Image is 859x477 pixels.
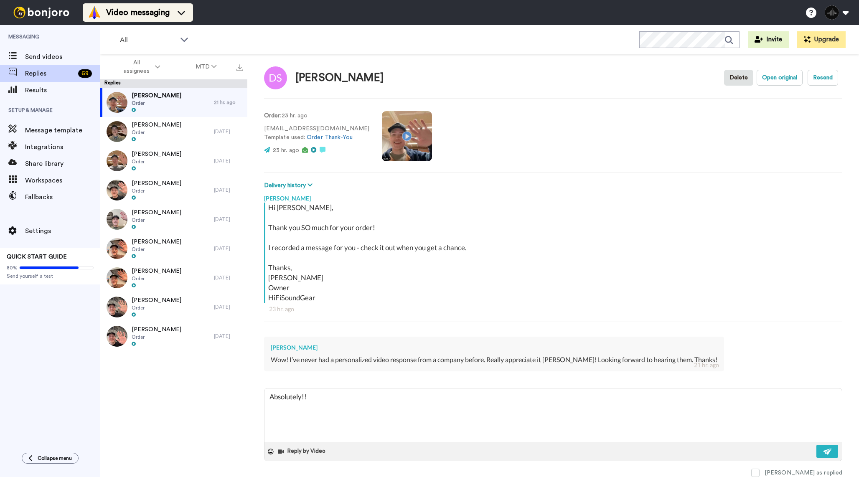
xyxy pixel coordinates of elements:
[100,263,247,292] a: [PERSON_NAME]Order[DATE]
[264,190,842,203] div: [PERSON_NAME]
[25,52,100,62] span: Send videos
[214,128,243,135] div: [DATE]
[694,361,719,369] div: 21 hr. ago
[214,304,243,310] div: [DATE]
[107,238,127,259] img: f7c7495a-b2d0-42e7-916e-3a38916b15ce-thumb.jpg
[132,275,181,282] span: Order
[132,91,181,100] span: [PERSON_NAME]
[100,79,247,88] div: Replies
[271,343,717,352] div: [PERSON_NAME]
[264,66,287,89] img: Image of Dimitri Samaratunga
[757,70,803,86] button: Open original
[132,267,181,275] span: [PERSON_NAME]
[178,59,234,74] button: MTD
[25,175,100,185] span: Workspaces
[88,6,101,19] img: vm-color.svg
[132,179,181,188] span: [PERSON_NAME]
[808,70,838,86] button: Resend
[7,264,18,271] span: 80%
[38,455,72,462] span: Collapse menu
[214,157,243,164] div: [DATE]
[264,124,369,142] p: [EMAIL_ADDRESS][DOMAIN_NAME] Template used:
[100,88,247,117] a: [PERSON_NAME]Order21 hr. ago
[25,226,100,236] span: Settings
[748,31,789,48] button: Invite
[264,112,369,120] p: : 23 hr. ago
[25,125,100,135] span: Message template
[132,238,181,246] span: [PERSON_NAME]
[214,99,243,106] div: 21 hr. ago
[271,355,717,365] div: Wow! I’ve never had a personalized video response from a company before. Really appreciate it [PE...
[214,333,243,340] div: [DATE]
[22,453,79,464] button: Collapse menu
[214,274,243,281] div: [DATE]
[102,55,178,79] button: All assignees
[107,121,127,142] img: a8d81722-cee6-447a-8634-960e93ca98c2-thumb.jpg
[264,113,280,119] strong: Order
[132,150,181,158] span: [PERSON_NAME]
[78,69,92,78] div: 69
[107,326,127,347] img: f707a392-dd45-4e53-96f6-ab8fecb6827a-thumb.jpg
[7,273,94,279] span: Send yourself a test
[132,158,181,165] span: Order
[132,325,181,334] span: [PERSON_NAME]
[132,121,181,129] span: [PERSON_NAME]
[100,175,247,205] a: [PERSON_NAME]Order[DATE]
[132,129,181,136] span: Order
[100,292,247,322] a: [PERSON_NAME]Order[DATE]
[234,61,246,73] button: Export all results that match these filters now.
[107,150,127,171] img: b64a30e5-50a6-4696-9e13-3067c30a5896-thumb.jpg
[25,85,100,95] span: Results
[797,31,846,48] button: Upgrade
[132,217,181,223] span: Order
[724,70,753,86] button: Delete
[277,445,328,458] button: Reply by Video
[107,297,127,317] img: 2d9b3a63-8810-499b-9b97-3e419722967f-thumb.jpg
[295,72,384,84] div: [PERSON_NAME]
[100,205,247,234] a: [PERSON_NAME]Order[DATE]
[7,254,67,260] span: QUICK START GUIDE
[106,7,170,18] span: Video messaging
[269,305,837,313] div: 23 hr. ago
[107,180,127,200] img: 5b18b1be-62a9-418c-8762-df2c077d939a-thumb.jpg
[132,188,181,194] span: Order
[100,322,247,351] a: [PERSON_NAME]Order[DATE]
[100,146,247,175] a: [PERSON_NAME]Order[DATE]
[25,159,100,169] span: Share library
[264,181,315,190] button: Delivery history
[214,216,243,223] div: [DATE]
[100,234,247,263] a: [PERSON_NAME]Order[DATE]
[120,35,176,45] span: All
[132,246,181,253] span: Order
[307,134,353,140] a: Order Thank-You
[132,208,181,217] span: [PERSON_NAME]
[132,334,181,340] span: Order
[10,7,73,18] img: bj-logo-header-white.svg
[236,64,243,71] img: export.svg
[823,448,832,455] img: send-white.svg
[100,117,247,146] a: [PERSON_NAME]Order[DATE]
[107,267,127,288] img: a64b7931-1891-4af5-9ec1-e563011aa9d0-thumb.jpg
[25,142,100,152] span: Integrations
[107,209,127,230] img: cf88f0ee-ff97-4733-8529-736ae7a90826-thumb.jpg
[765,469,842,477] div: [PERSON_NAME] as replied
[214,245,243,252] div: [DATE]
[119,58,153,75] span: All assignees
[132,100,181,107] span: Order
[132,296,181,304] span: [PERSON_NAME]
[264,388,842,442] textarea: Absolutely!!
[107,92,127,113] img: e3a92531-6611-406c-9744-de133dd3818d-thumb.jpg
[214,187,243,193] div: [DATE]
[132,304,181,311] span: Order
[268,203,840,303] div: Hi [PERSON_NAME], Thank you SO much for your order! I recorded a message for you - check it out w...
[273,147,299,153] span: 23 hr. ago
[25,192,100,202] span: Fallbacks
[25,69,75,79] span: Replies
